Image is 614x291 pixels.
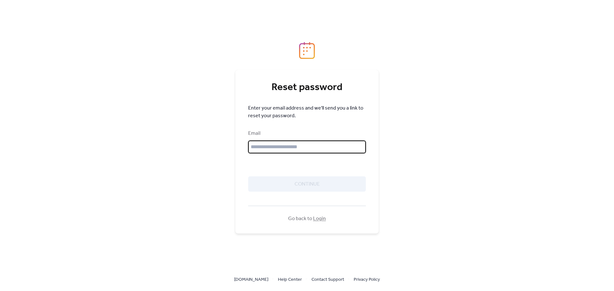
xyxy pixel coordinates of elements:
[354,276,380,284] span: Privacy Policy
[248,104,366,120] span: Enter your email address and we'll send you a link to reset your password.
[354,275,380,283] a: Privacy Policy
[288,215,326,223] span: Go back to
[311,276,344,284] span: Contact Support
[234,275,268,283] a: [DOMAIN_NAME]
[311,275,344,283] a: Contact Support
[234,276,268,284] span: [DOMAIN_NAME]
[299,42,315,59] img: logo
[313,214,326,224] a: Login
[248,81,366,94] div: Reset password
[278,275,302,283] a: Help Center
[248,130,365,137] div: Email
[278,276,302,284] span: Help Center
